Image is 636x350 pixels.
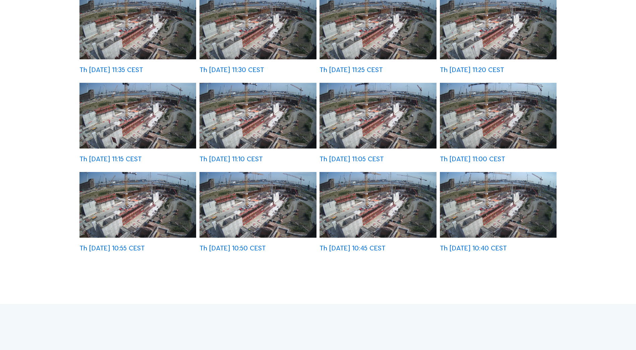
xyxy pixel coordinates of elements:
[440,66,504,73] div: Th [DATE] 11:20 CEST
[199,245,266,251] div: Th [DATE] 10:50 CEST
[79,172,196,238] img: image_52560283
[199,172,316,238] img: image_52560133
[440,156,505,162] div: Th [DATE] 11:00 CEST
[199,83,316,149] img: image_52560669
[440,172,557,238] img: image_52559912
[320,66,383,73] div: Th [DATE] 11:25 CEST
[440,245,507,251] div: Th [DATE] 10:40 CEST
[320,172,436,238] img: image_52560055
[79,83,196,149] img: image_52560814
[320,245,386,251] div: Th [DATE] 10:45 CEST
[440,83,557,149] img: image_52560438
[79,156,142,162] div: Th [DATE] 11:15 CEST
[199,156,263,162] div: Th [DATE] 11:10 CEST
[79,245,145,251] div: Th [DATE] 10:55 CEST
[320,83,436,149] img: image_52560590
[320,156,384,162] div: Th [DATE] 11:05 CEST
[199,66,264,73] div: Th [DATE] 11:30 CEST
[79,66,143,73] div: Th [DATE] 11:35 CEST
